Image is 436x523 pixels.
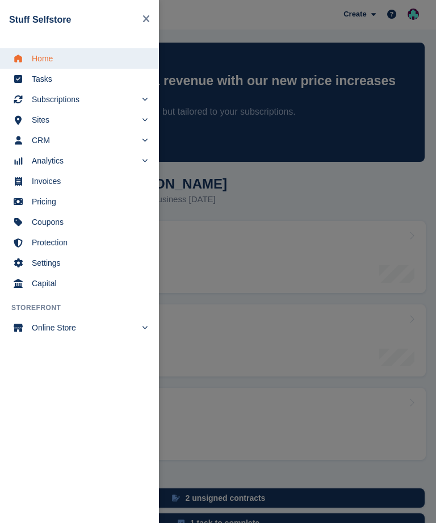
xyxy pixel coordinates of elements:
[32,153,136,169] span: Analytics
[138,9,154,30] button: Close navigation
[32,275,142,291] span: Capital
[32,214,142,230] span: Coupons
[11,303,159,313] span: Storefront
[32,51,142,66] span: Home
[32,255,142,271] span: Settings
[32,320,136,336] span: Online Store
[32,71,142,87] span: Tasks
[32,194,142,210] span: Pricing
[9,13,138,27] div: Stuff Selfstore
[32,91,136,107] span: Subscriptions
[32,112,136,128] span: Sites
[32,235,142,250] span: Protection
[32,173,142,189] span: Invoices
[32,132,136,148] span: CRM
